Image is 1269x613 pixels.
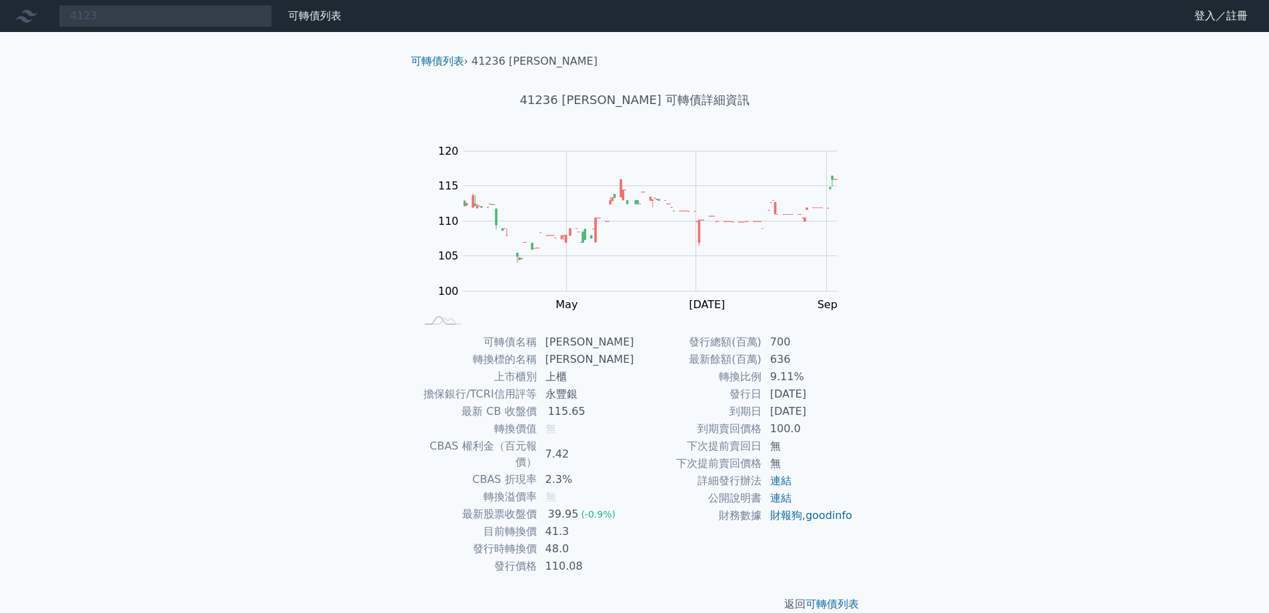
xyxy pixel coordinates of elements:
td: 發行總額(百萬) [635,334,762,351]
td: 財務數據 [635,507,762,524]
a: 連結 [770,492,792,504]
td: 擔保銀行/TCRI信用評等 [416,386,537,403]
span: 無 [545,490,556,503]
td: 110.08 [537,558,635,575]
td: 永豐銀 [537,386,635,403]
td: 最新餘額(百萬) [635,351,762,368]
a: 可轉債列表 [288,9,341,22]
td: 到期賣回價格 [635,420,762,438]
td: 轉換比例 [635,368,762,386]
td: 最新股票收盤價 [416,506,537,523]
td: 100.0 [762,420,854,438]
a: 登入／註冊 [1184,5,1258,27]
a: 可轉債列表 [806,598,859,610]
span: 無 [545,422,556,435]
td: 詳細發行辦法 [635,472,762,490]
div: 39.95 [545,506,581,522]
td: 636 [762,351,854,368]
td: 48.0 [537,540,635,558]
td: 700 [762,334,854,351]
h1: 41236 [PERSON_NAME] 可轉債詳細資訊 [400,91,870,109]
tspan: 100 [438,285,459,297]
td: CBAS 折現率 [416,471,537,488]
a: goodinfo [806,509,852,522]
a: 連結 [770,474,792,487]
td: 41.3 [537,523,635,540]
td: 上市櫃別 [416,368,537,386]
td: [PERSON_NAME] [537,351,635,368]
td: [PERSON_NAME] [537,334,635,351]
a: 財報狗 [770,509,802,522]
td: 公開說明書 [635,490,762,507]
td: 發行日 [635,386,762,403]
p: 返回 [400,596,870,612]
td: 無 [762,455,854,472]
td: 發行價格 [416,558,537,575]
td: 轉換標的名稱 [416,351,537,368]
tspan: 120 [438,145,459,157]
input: 搜尋可轉債 代號／名稱 [59,5,272,27]
td: 2.3% [537,471,635,488]
div: 115.65 [545,404,588,420]
td: 轉換價值 [416,420,537,438]
td: 目前轉換價 [416,523,537,540]
tspan: Sep [818,298,838,311]
td: , [762,507,854,524]
td: 可轉債名稱 [416,334,537,351]
li: › [411,53,468,69]
td: 上櫃 [537,368,635,386]
tspan: [DATE] [689,298,725,311]
td: 下次提前賣回價格 [635,455,762,472]
li: 41236 [PERSON_NAME] [471,53,597,69]
td: 9.11% [762,368,854,386]
td: 發行時轉換價 [416,540,537,558]
tspan: 110 [438,215,459,227]
tspan: 115 [438,179,459,192]
td: [DATE] [762,403,854,420]
td: 下次提前賣回日 [635,438,762,455]
tspan: May [555,298,577,311]
a: 可轉債列表 [411,55,464,67]
td: CBAS 權利金（百元報價） [416,438,537,471]
td: [DATE] [762,386,854,403]
td: 無 [762,438,854,455]
td: 轉換溢價率 [416,488,537,506]
tspan: 105 [438,249,459,262]
td: 到期日 [635,403,762,420]
td: 7.42 [537,438,635,471]
span: (-0.9%) [581,509,615,520]
g: Chart [431,145,858,311]
td: 最新 CB 收盤價 [416,403,537,420]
